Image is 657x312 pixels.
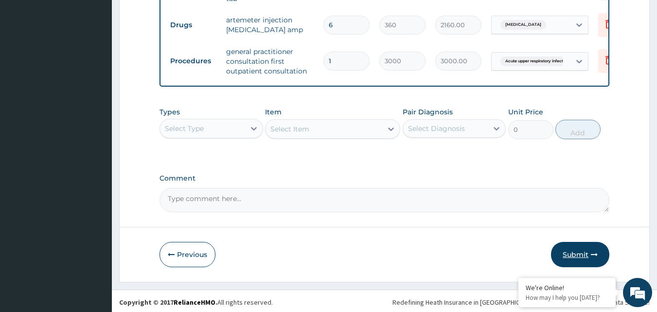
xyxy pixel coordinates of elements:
[500,20,546,30] span: [MEDICAL_DATA]
[56,94,134,192] span: We're online!
[551,242,609,267] button: Submit
[165,52,221,70] td: Procedures
[508,107,543,117] label: Unit Price
[160,5,183,28] div: Minimize live chat window
[18,49,39,73] img: d_794563401_company_1708531726252_794563401
[403,107,453,117] label: Pair Diagnosis
[165,16,221,34] td: Drugs
[221,42,319,81] td: general practitioner consultation first outpatient consultation
[265,107,282,117] label: Item
[392,297,650,307] div: Redefining Heath Insurance in [GEOGRAPHIC_DATA] using Telemedicine and Data Science!
[221,10,319,39] td: artemeter injection [MEDICAL_DATA] amp
[526,283,608,292] div: We're Online!
[526,294,608,302] p: How may I help you today?
[500,56,571,66] span: Acute upper respiratory infect...
[160,108,180,116] label: Types
[408,124,465,133] div: Select Diagnosis
[160,174,610,183] label: Comment
[51,55,163,67] div: Chat with us now
[160,242,215,267] button: Previous
[174,298,215,307] a: RelianceHMO
[555,120,601,139] button: Add
[165,124,204,133] div: Select Type
[119,298,217,307] strong: Copyright © 2017 .
[5,208,185,242] textarea: Type your message and hit 'Enter'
